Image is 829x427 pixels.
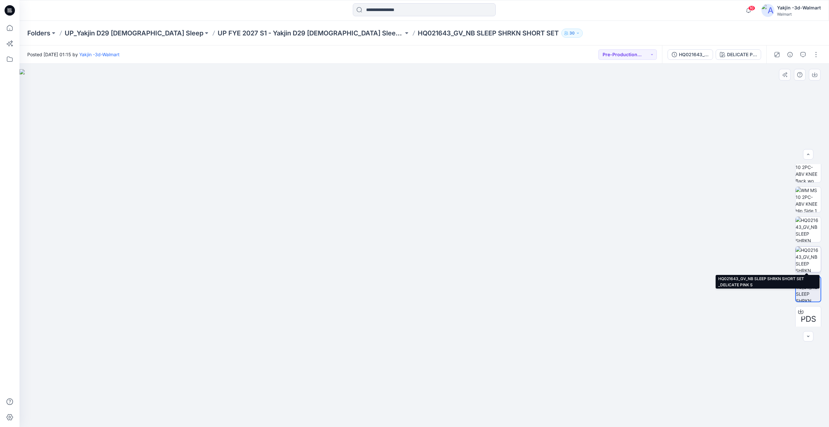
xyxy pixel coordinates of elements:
a: UP FYE 2027 S1 - Yakjin D29 [DEMOGRAPHIC_DATA] Sleepwear [218,29,403,38]
div: Walmart [777,12,821,17]
img: WM MS 10 2PC-ABV KNEE Hip Side 1 wo Avatar [796,187,821,212]
p: 30 [569,30,575,37]
div: HQ021643_GV_NB SLEEP SHRKN SHORT SET [679,51,709,58]
span: PDS [801,313,816,325]
span: 10 [748,6,755,11]
img: avatar [761,4,774,17]
span: Posted [DATE] 01:15 by [27,51,120,58]
div: Yakjin -3d-Walmart [777,4,821,12]
a: UP_Yakjin D29 [DEMOGRAPHIC_DATA] Sleep [65,29,203,38]
a: Yakjin -3d-Walmart [79,52,120,57]
button: DELICATE PINK [716,49,761,60]
img: HQ021643_GV_NB SLEEP SHRKN SHORT SET _DELICATE PINK B [796,277,821,302]
p: HQ021643_GV_NB SLEEP SHRKN SHORT SET [418,29,559,38]
button: Details [785,49,795,60]
img: HQ021643_GV_NB SLEEP SHRKN SHORT SET _DELICATE PINK F [796,217,821,242]
div: DELICATE PINK [727,51,757,58]
img: WM MS 10 2PC-ABV KNEE Back wo Avatar [796,157,821,182]
button: HQ021643_GV_NB SLEEP SHRKN SHORT SET [668,49,713,60]
img: HQ021643_GV_NB SLEEP SHRKN SHORT SET _DELICATE PINK S [796,247,821,272]
button: 30 [561,29,583,38]
a: Folders [27,29,50,38]
img: eyJhbGciOiJIUzI1NiIsImtpZCI6IjAiLCJzbHQiOiJzZXMiLCJ0eXAiOiJKV1QifQ.eyJkYXRhIjp7InR5cGUiOiJzdG9yYW... [19,69,829,427]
